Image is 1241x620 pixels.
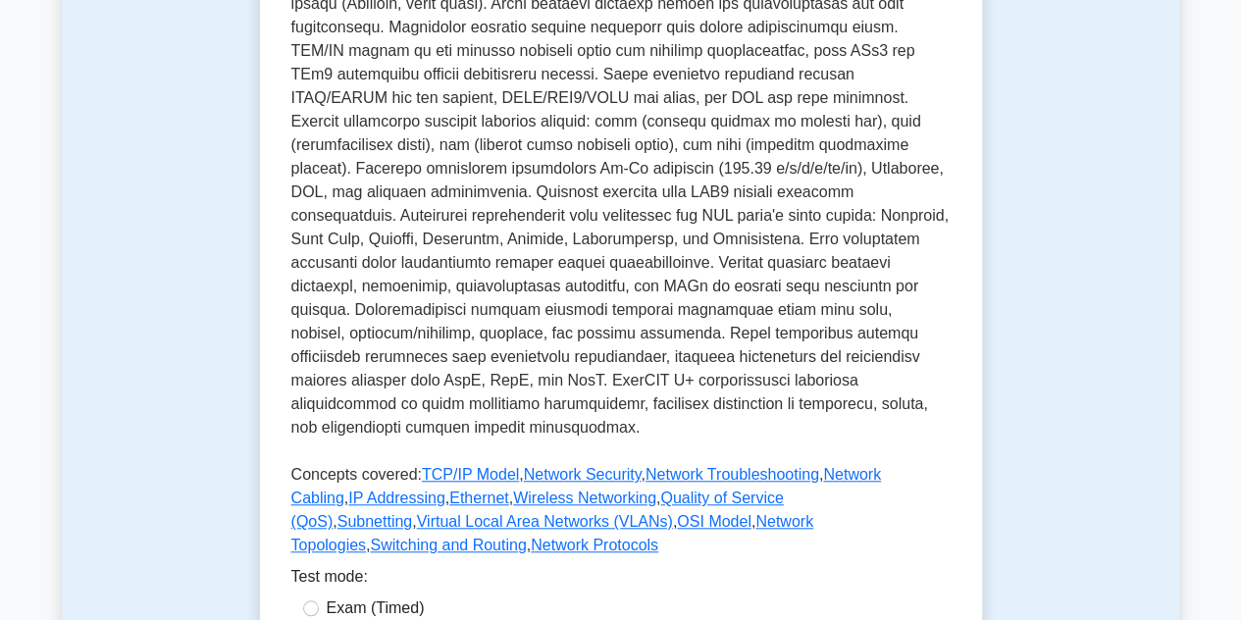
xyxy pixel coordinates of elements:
a: Network Troubleshooting [646,466,819,483]
a: Wireless Networking [513,490,656,506]
a: TCP/IP Model [422,466,519,483]
a: Network Protocols [531,537,658,553]
div: Test mode: [291,565,951,596]
a: Virtual Local Area Networks (VLANs) [417,513,673,530]
a: OSI Model [677,513,751,530]
a: Network Cabling [291,466,881,506]
a: Subnetting [337,513,413,530]
a: IP Addressing [348,490,444,506]
a: Quality of Service (QoS) [291,490,784,530]
a: Network Security [524,466,642,483]
label: Exam (Timed) [327,596,425,620]
a: Switching and Routing [370,537,526,553]
a: Ethernet [449,490,508,506]
p: Concepts covered: , , , , , , , , , , , , , [291,463,951,565]
a: Network Topologies [291,513,813,553]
